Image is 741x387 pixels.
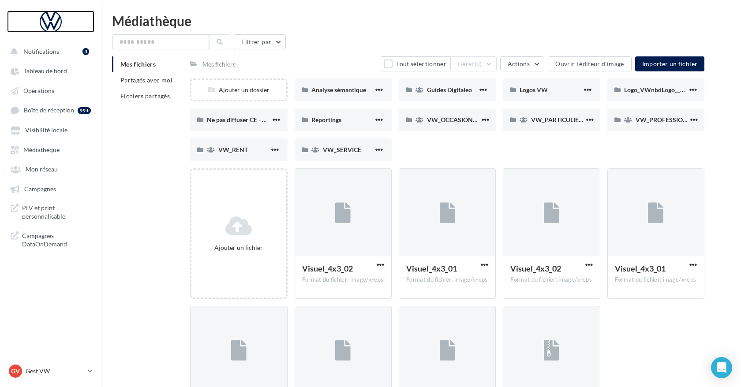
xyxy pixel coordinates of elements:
span: Boîte de réception [24,107,74,114]
span: Reportings [311,116,341,123]
span: Visuel_4x3_01 [615,264,666,273]
button: Filtrer par [234,34,286,49]
button: Actions [500,56,544,71]
span: Ne pas diffuser CE - Vignette operation [207,116,314,123]
a: Boîte de réception 99+ [5,102,96,118]
a: Campagnes DataOnDemand [5,228,96,252]
a: GV Gest VW [7,363,94,380]
span: Visibilité locale [25,127,67,134]
a: Campagnes [5,181,96,197]
button: Ouvrir l'éditeur d'image [548,56,631,71]
div: Format du fichier: image/x-eps [302,276,384,284]
a: Opérations [5,82,96,98]
div: Ajouter un fichier [195,243,282,252]
div: Format du fichier: image/x-eps [406,276,488,284]
p: Gest VW [26,367,84,376]
span: Importer un fichier [642,60,698,67]
button: Tout sélectionner [380,56,450,71]
span: Notifications [23,48,59,55]
span: (0) [475,60,482,67]
div: Ajouter un dossier [191,86,286,94]
a: Médiathèque [5,141,96,157]
span: VW_PROFESSIONNELS [636,116,703,123]
span: VW_OCCASIONS_GARANTIES [427,116,513,123]
button: Importer un fichier [635,56,705,71]
span: Analyse sémantique [311,86,366,93]
span: Partagés avec moi [120,76,172,84]
div: Open Intercom Messenger [711,357,732,378]
span: Opérations [23,87,54,94]
span: Visuel_4x3_01 [406,264,457,273]
span: Visuel_4x3_02 [302,264,353,273]
a: Tableau de bord [5,63,96,78]
span: GV [11,367,20,376]
span: VW_SERVICE [323,146,361,153]
span: Visuel_4x3_02 [510,264,561,273]
a: Visibilité locale [5,122,96,138]
span: Mon réseau [26,166,58,173]
div: 99+ [78,107,91,114]
span: VW_RENT [218,146,248,153]
div: Format du fichier: image/x-eps [615,276,697,284]
a: PLV et print personnalisable [5,200,96,224]
button: Notifications 3 [5,43,93,59]
span: Campagnes [24,185,56,193]
div: Format du fichier: image/x-eps [510,276,592,284]
span: Médiathèque [23,146,60,153]
span: Mes fichiers [120,60,156,68]
div: Mes fichiers [202,60,236,69]
div: Médiathèque [112,14,730,27]
span: Actions [508,60,530,67]
span: VW_PARTICULIERS [531,116,586,123]
span: PLV et print personnalisable [22,204,91,221]
span: Fichiers partagés [120,92,170,100]
span: Guides Digitaleo [427,86,472,93]
button: Gérer(0) [450,56,497,71]
span: Tableau de bord [24,67,67,75]
span: Campagnes DataOnDemand [22,231,91,249]
div: 3 [82,48,89,55]
a: Mon réseau [5,161,96,177]
span: Logos VW [520,86,548,93]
